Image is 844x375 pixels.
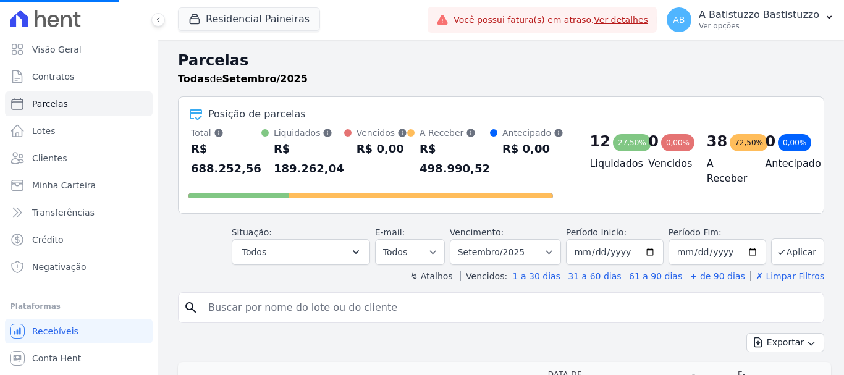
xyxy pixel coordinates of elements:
label: E-mail: [375,227,405,237]
div: Posição de parcelas [208,107,306,122]
span: Crédito [32,234,64,246]
a: Recebíveis [5,319,153,343]
div: R$ 498.990,52 [420,139,490,179]
h4: A Receber [707,156,746,186]
div: 38 [707,132,727,151]
a: 1 a 30 dias [513,271,560,281]
a: Ver detalhes [594,15,648,25]
div: Total [191,127,261,139]
div: 0 [765,132,775,151]
label: Vencidos: [460,271,507,281]
h4: Vencidos [648,156,687,171]
button: Aplicar [771,238,824,265]
a: 31 a 60 dias [568,271,621,281]
a: Lotes [5,119,153,143]
div: Plataformas [10,299,148,314]
span: Conta Hent [32,352,81,364]
span: Minha Carteira [32,179,96,192]
a: Visão Geral [5,37,153,62]
span: Lotes [32,125,56,137]
div: Antecipado [502,127,563,139]
div: R$ 0,00 [357,139,407,159]
div: 12 [590,132,610,151]
a: Minha Carteira [5,173,153,198]
a: Transferências [5,200,153,225]
label: Situação: [232,227,272,237]
i: search [184,300,198,315]
span: Parcelas [32,98,68,110]
span: Todos [242,245,266,259]
h2: Parcelas [178,49,824,72]
input: Buscar por nome do lote ou do cliente [201,295,819,320]
strong: Todas [178,73,210,85]
label: ↯ Atalhos [410,271,452,281]
a: Parcelas [5,91,153,116]
a: Clientes [5,146,153,171]
div: 0,00% [661,134,694,151]
div: R$ 0,00 [502,139,563,159]
div: Vencidos [357,127,407,139]
p: de [178,72,308,86]
p: A Batistuzzo Bastistuzzo [699,9,819,21]
a: Conta Hent [5,346,153,371]
button: AB A Batistuzzo Bastistuzzo Ver opções [657,2,844,37]
a: Crédito [5,227,153,252]
div: R$ 688.252,56 [191,139,261,179]
div: Liquidados [274,127,344,139]
span: Negativação [32,261,87,273]
button: Exportar [746,333,824,352]
button: Todos [232,239,370,265]
div: R$ 189.262,04 [274,139,344,179]
label: Período Fim: [669,226,766,239]
a: ✗ Limpar Filtros [750,271,824,281]
a: Contratos [5,64,153,89]
div: 0 [648,132,659,151]
div: A Receber [420,127,490,139]
span: Contratos [32,70,74,83]
span: Transferências [32,206,95,219]
div: 72,50% [730,134,768,151]
span: Recebíveis [32,325,78,337]
label: Vencimento: [450,227,504,237]
h4: Liquidados [590,156,629,171]
span: Visão Geral [32,43,82,56]
span: Você possui fatura(s) em atraso. [454,14,648,27]
span: Clientes [32,152,67,164]
h4: Antecipado [765,156,804,171]
div: 0,00% [778,134,811,151]
a: Negativação [5,255,153,279]
span: AB [673,15,685,24]
strong: Setembro/2025 [222,73,308,85]
a: 61 a 90 dias [629,271,682,281]
p: Ver opções [699,21,819,31]
div: 27,50% [613,134,651,151]
a: + de 90 dias [690,271,745,281]
button: Residencial Paineiras [178,7,320,31]
label: Período Inicío: [566,227,627,237]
